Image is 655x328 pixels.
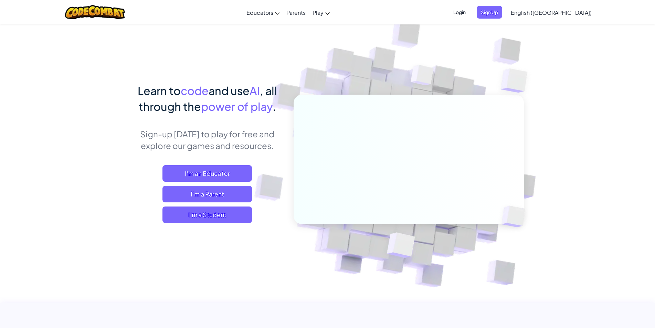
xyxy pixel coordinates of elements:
[243,3,283,22] a: Educators
[370,218,431,275] img: Overlap cubes
[138,84,181,97] span: Learn to
[131,128,283,151] p: Sign-up [DATE] to play for free and explore our games and resources.
[449,6,470,19] button: Login
[65,5,125,19] img: CodeCombat logo
[487,52,547,110] img: Overlap cubes
[398,51,447,103] img: Overlap cubes
[246,9,273,16] span: Educators
[283,3,309,22] a: Parents
[477,6,502,19] button: Sign Up
[162,186,252,202] a: I'm a Parent
[313,9,324,16] span: Play
[309,3,333,22] a: Play
[490,191,541,242] img: Overlap cubes
[201,99,273,113] span: power of play
[162,165,252,182] a: I'm an Educator
[511,9,592,16] span: English ([GEOGRAPHIC_DATA])
[273,99,276,113] span: .
[209,84,250,97] span: and use
[181,84,209,97] span: code
[250,84,260,97] span: AI
[162,207,252,223] button: I'm a Student
[507,3,595,22] a: English ([GEOGRAPHIC_DATA])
